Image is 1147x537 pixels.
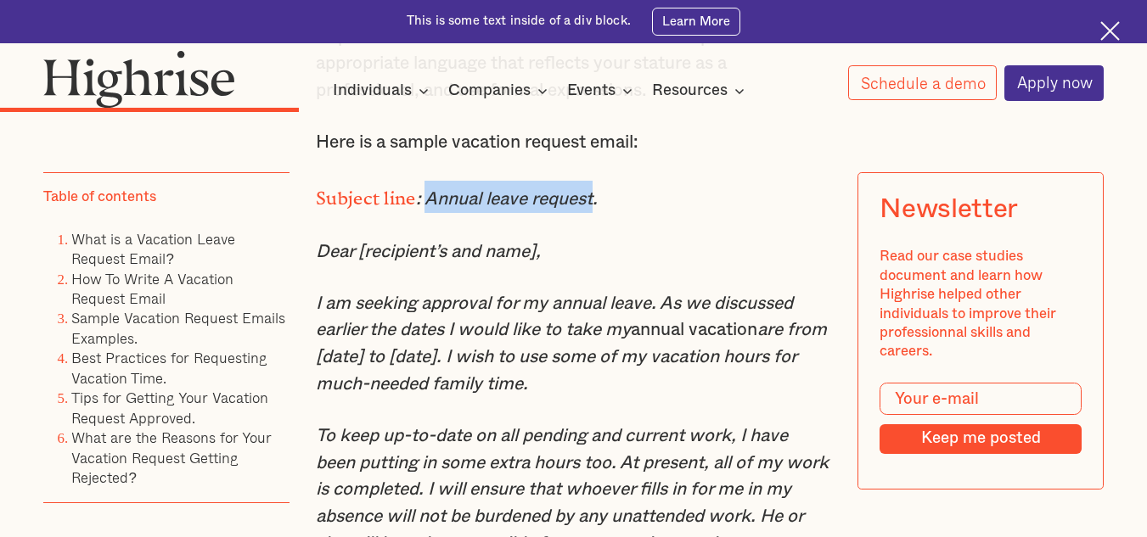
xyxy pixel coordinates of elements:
div: Resources [652,81,728,101]
div: This is some text inside of a div block. [407,13,631,30]
em: are from [date] to [date]. I wish to use some of my vacation hours for much-needed family time. [316,321,827,392]
div: Resources [652,81,750,101]
div: Companies [448,81,531,101]
a: Tips for Getting Your Vacation Request Approved. [71,386,268,428]
div: Events [567,81,616,101]
div: Companies [448,81,553,101]
form: Modal Form [880,383,1082,454]
p: annual vacation [316,290,831,398]
a: Sample Vacation Request Emails Examples. [71,306,285,349]
div: Newsletter [880,194,1018,226]
em: Dear [recipient’s and name], [316,243,541,260]
a: Schedule a demo [848,65,998,100]
p: Here is a sample vacation request email: [316,129,831,156]
img: Highrise logo [43,50,235,108]
a: How To Write A Vacation Request Email [71,266,233,309]
a: Learn More [652,8,740,36]
a: Best Practices for Requesting Vacation Time. [71,346,267,389]
img: Cross icon [1100,21,1120,41]
div: Events [567,81,638,101]
div: Read our case studies document and learn how Highrise helped other individuals to improve their p... [880,247,1082,361]
div: Table of contents [43,187,156,206]
em: : Annual leave request. [416,190,598,208]
a: Apply now [1004,65,1105,101]
a: What is a Vacation Leave Request Email? [71,227,235,269]
div: Individuals [333,81,412,101]
div: Individuals [333,81,434,101]
a: What are the Reasons for Your Vacation Request Getting Rejected? [71,426,272,489]
em: I am seeking approval for my annual leave. As we discussed earlier the dates I would like to take my [316,294,793,339]
strong: Subject line [316,188,416,199]
input: Keep me posted [880,424,1082,454]
input: Your e-mail [880,383,1082,415]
